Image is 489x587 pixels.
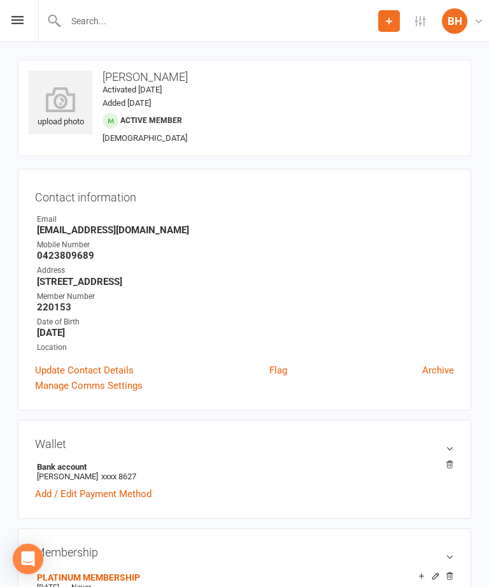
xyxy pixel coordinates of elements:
[120,116,182,125] span: Active member
[103,85,162,94] time: Activated [DATE]
[37,239,454,251] div: Mobile Number
[37,224,454,236] strong: [EMAIL_ADDRESS][DOMAIN_NAME]
[35,378,143,393] a: Manage Comms Settings
[422,363,454,378] a: Archive
[37,462,448,472] strong: Bank account
[103,98,151,108] time: Added [DATE]
[35,437,454,451] h3: Wallet
[37,316,454,328] div: Date of Birth
[35,546,454,559] h3: Membership
[37,291,454,303] div: Member Number
[29,71,460,83] h3: [PERSON_NAME]
[35,486,152,502] a: Add / Edit Payment Method
[37,327,454,338] strong: [DATE]
[101,472,136,481] span: xxxx 8627
[37,265,454,277] div: Address
[13,544,43,574] div: Open Intercom Messenger
[29,87,92,129] div: upload photo
[35,363,134,378] a: Update Contact Details
[35,460,454,483] li: [PERSON_NAME]
[37,250,454,261] strong: 0423809689
[37,301,454,313] strong: 220153
[37,276,454,287] strong: [STREET_ADDRESS]
[35,186,454,204] h3: Contact information
[37,572,140,583] a: PLATINUM MEMBERSHIP
[269,363,287,378] a: Flag
[62,12,378,30] input: Search...
[37,342,454,354] div: Location
[103,133,187,143] span: [DEMOGRAPHIC_DATA]
[442,8,467,34] div: BH
[37,214,454,226] div: Email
